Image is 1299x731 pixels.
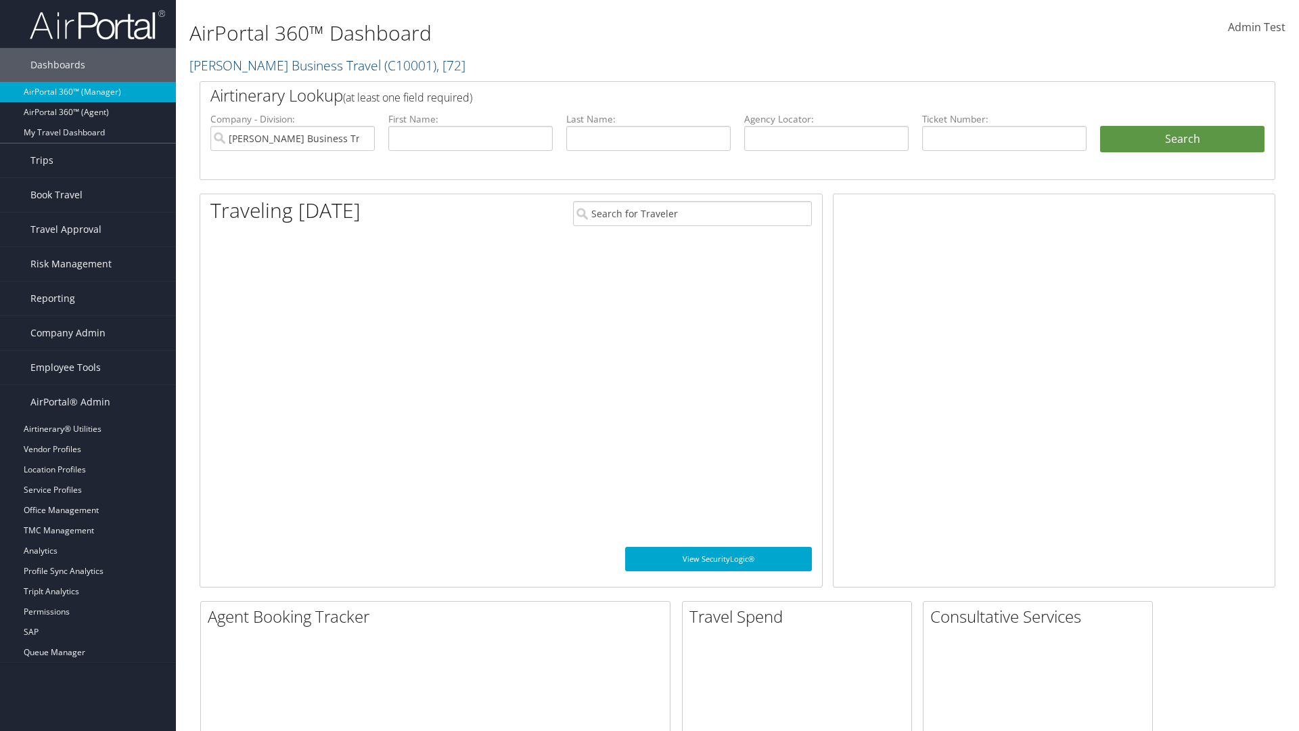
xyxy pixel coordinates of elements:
a: View SecurityLogic® [625,547,812,571]
span: Admin Test [1228,20,1285,35]
span: Risk Management [30,247,112,281]
label: Last Name: [566,112,731,126]
span: Company Admin [30,316,106,350]
span: Reporting [30,282,75,315]
h2: Airtinerary Lookup [210,84,1175,107]
h2: Consultative Services [930,605,1152,628]
span: Travel Approval [30,213,101,246]
label: First Name: [388,112,553,126]
button: Search [1100,126,1264,153]
a: Admin Test [1228,7,1285,49]
span: Dashboards [30,48,85,82]
a: [PERSON_NAME] Business Travel [189,56,465,74]
label: Company - Division: [210,112,375,126]
span: Employee Tools [30,351,101,384]
img: airportal-logo.png [30,9,165,41]
span: Book Travel [30,178,83,212]
h2: Agent Booking Tracker [208,605,670,628]
label: Ticket Number: [922,112,1087,126]
span: AirPortal® Admin [30,385,110,419]
h2: Travel Spend [689,605,911,628]
h1: Traveling [DATE] [210,196,361,225]
h1: AirPortal 360™ Dashboard [189,19,920,47]
input: Search for Traveler [573,201,812,226]
span: Trips [30,143,53,177]
span: ( C10001 ) [384,56,436,74]
label: Agency Locator: [744,112,909,126]
span: , [ 72 ] [436,56,465,74]
span: (at least one field required) [343,90,472,105]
